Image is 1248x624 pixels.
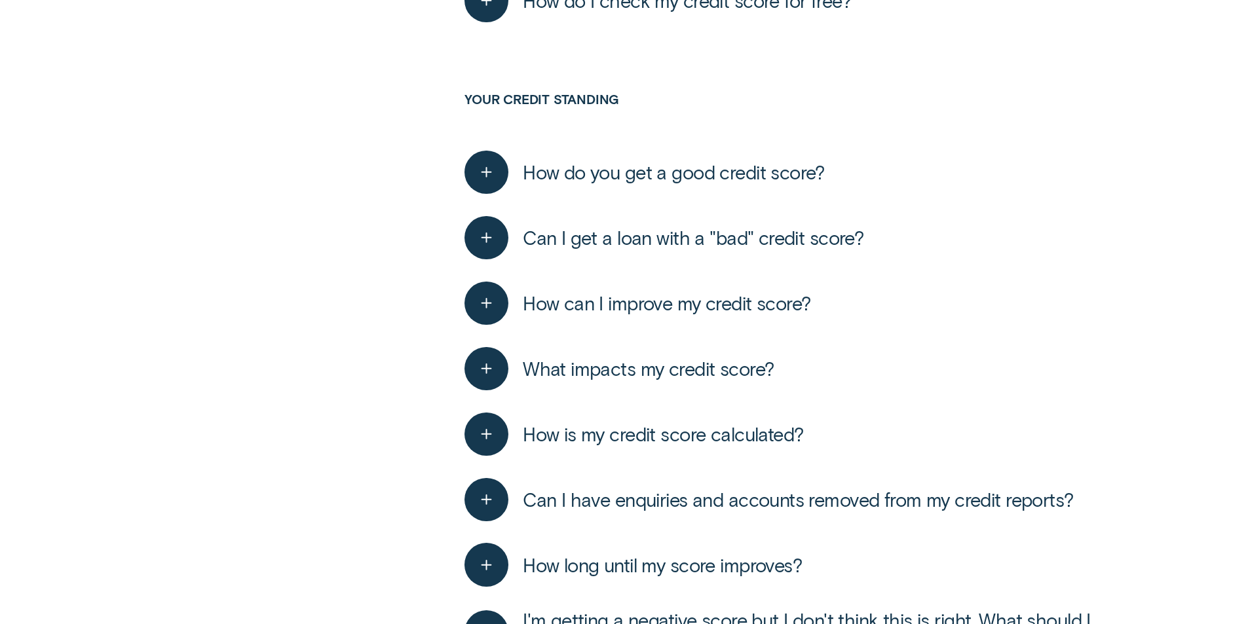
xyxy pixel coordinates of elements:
[523,488,1073,511] span: Can I have enquiries and accounts removed from my credit reports?
[523,422,803,446] span: How is my credit score calculated?
[464,216,863,260] button: Can I get a loan with a "bad" credit score?
[523,160,825,184] span: How do you get a good credit score?
[523,291,810,315] span: How can I improve my credit score?
[523,357,774,380] span: What impacts my credit score?
[464,92,1116,139] h3: Your credit standing
[523,553,802,577] span: How long until my score improves?
[464,543,802,587] button: How long until my score improves?
[464,413,803,456] button: How is my credit score calculated?
[464,151,825,194] button: How do you get a good credit score?
[464,347,774,391] button: What impacts my credit score?
[523,226,863,249] span: Can I get a loan with a "bad" credit score?
[464,282,810,325] button: How can I improve my credit score?
[464,478,1073,522] button: Can I have enquiries and accounts removed from my credit reports?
